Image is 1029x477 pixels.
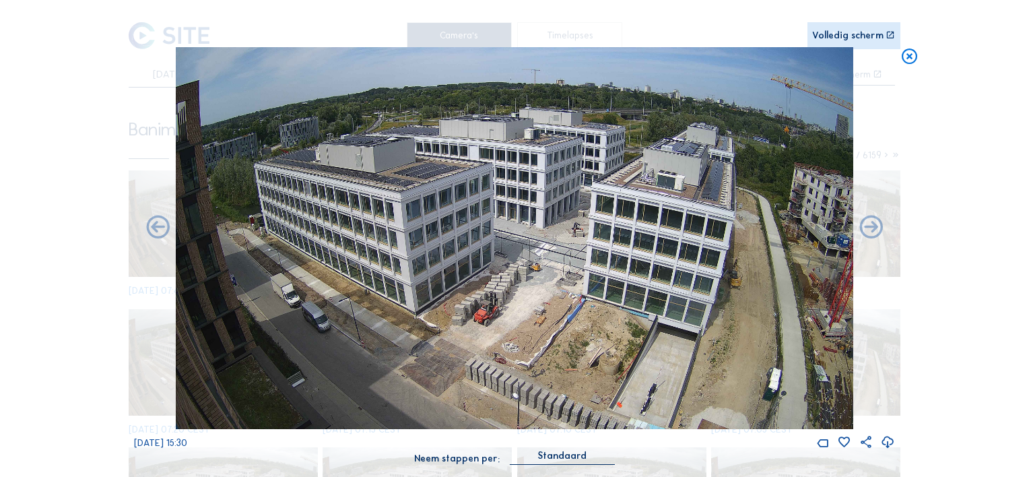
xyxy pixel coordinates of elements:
[134,437,187,449] span: [DATE] 15:30
[510,450,615,464] div: Standaard
[857,214,885,242] i: Back
[812,31,884,40] div: Volledig scherm
[176,47,854,428] img: Image
[414,454,500,464] div: Neem stappen per:
[144,214,172,242] i: Forward
[538,450,587,462] div: Standaard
